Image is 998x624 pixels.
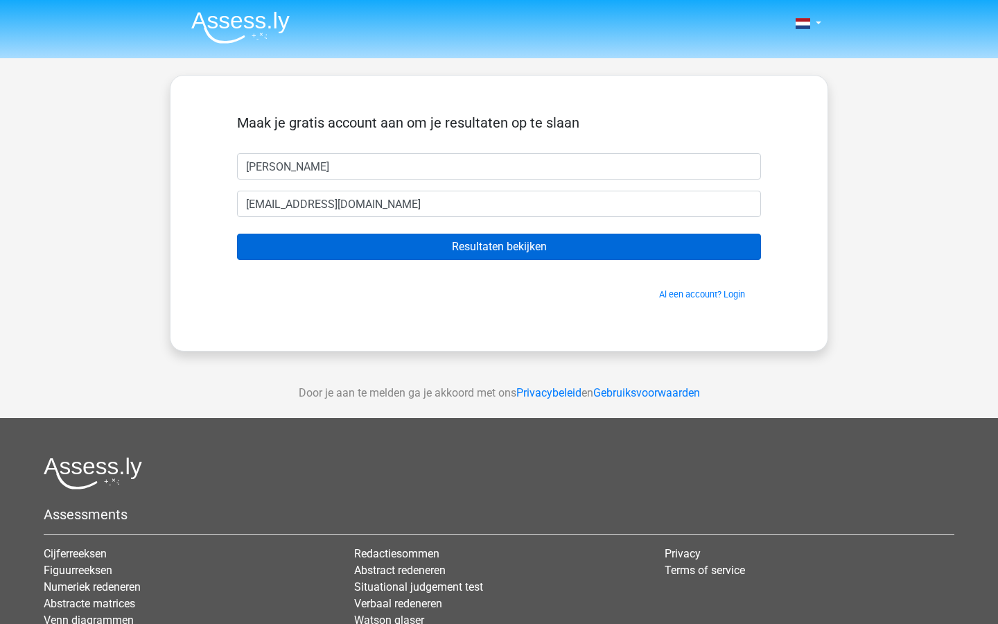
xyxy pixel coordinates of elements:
a: Privacy [665,547,701,560]
a: Numeriek redeneren [44,580,141,593]
img: Assessly [191,11,290,44]
input: Resultaten bekijken [237,234,761,260]
a: Privacybeleid [516,386,581,399]
a: Gebruiksvoorwaarden [593,386,700,399]
a: Abstracte matrices [44,597,135,610]
a: Terms of service [665,564,745,577]
a: Cijferreeksen [44,547,107,560]
h5: Assessments [44,506,954,523]
input: Voornaam [237,153,761,180]
h5: Maak je gratis account aan om je resultaten op te slaan [237,114,761,131]
a: Abstract redeneren [354,564,446,577]
img: Assessly logo [44,457,142,489]
a: Redactiesommen [354,547,439,560]
a: Al een account? Login [659,289,745,300]
a: Figuurreeksen [44,564,112,577]
a: Situational judgement test [354,580,483,593]
a: Verbaal redeneren [354,597,442,610]
input: Email [237,191,761,217]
